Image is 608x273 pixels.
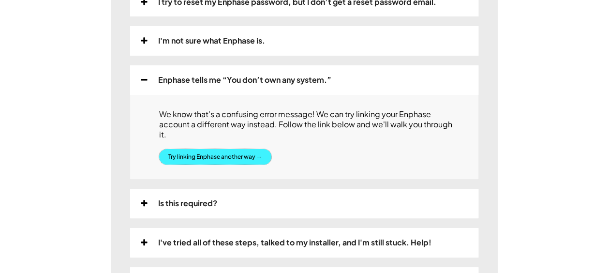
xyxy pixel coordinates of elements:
div: We know that's a confusing error message! We can try linking your Enphase account a different way... [159,109,459,139]
div: I'm not sure what Enphase is. [158,36,265,46]
div: Is this required? [158,198,217,209]
div: Enphase tells me “You don’t own any system.” [158,75,331,85]
div: I've tried all of these steps, talked to my installer, and I'm still stuck. Help! [158,238,431,248]
button: Try linking Enphase another way → [159,149,271,165]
